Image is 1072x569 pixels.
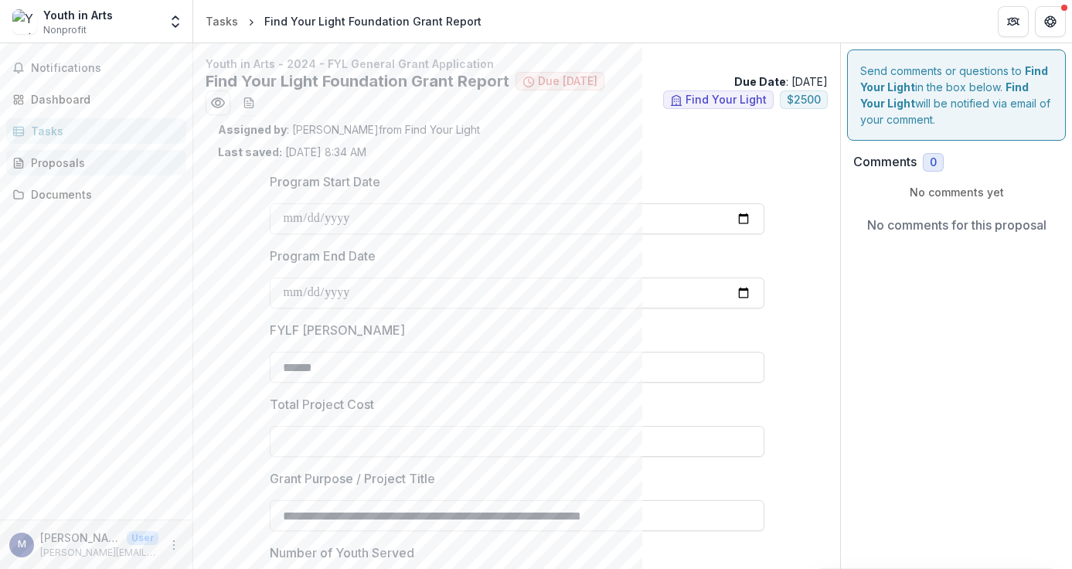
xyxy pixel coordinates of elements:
[6,56,186,80] button: Notifications
[270,395,374,414] p: Total Project Cost
[853,155,917,169] h2: Comments
[127,531,158,545] p: User
[206,72,509,90] h2: Find Your Light Foundation Grant Report
[734,75,786,88] strong: Due Date
[206,90,230,115] button: Preview 2530120d-bb3e-4ddc-a646-22c9f275d5d6.pdf
[6,150,186,175] a: Proposals
[18,540,26,550] div: morgan@youthinarts.org
[867,216,1046,234] p: No comments for this proposal
[43,7,113,23] div: Youth in Arts
[853,184,1060,200] p: No comments yet
[270,469,435,488] p: Grant Purpose / Project Title
[43,23,87,37] span: Nonprofit
[40,530,121,546] p: [PERSON_NAME][EMAIL_ADDRESS][DOMAIN_NAME]
[165,536,183,554] button: More
[31,62,180,75] span: Notifications
[31,123,174,139] div: Tasks
[40,546,158,560] p: [PERSON_NAME][EMAIL_ADDRESS][DOMAIN_NAME]
[787,94,821,107] span: $ 2500
[734,73,828,90] p: : [DATE]
[264,13,482,29] div: Find Your Light Foundation Grant Report
[1035,6,1066,37] button: Get Help
[206,56,828,72] p: Youth in Arts - 2024 - FYL General Grant Application
[538,75,597,88] span: Due [DATE]
[237,90,261,115] button: download-word-button
[686,94,767,107] span: Find Your Light
[199,10,488,32] nav: breadcrumb
[6,87,186,112] a: Dashboard
[270,172,380,191] p: Program Start Date
[218,144,366,160] p: [DATE] 8:34 AM
[218,121,815,138] p: : [PERSON_NAME] from Find Your Light
[206,13,238,29] div: Tasks
[6,182,186,207] a: Documents
[218,123,287,136] strong: Assigned by
[31,186,174,203] div: Documents
[6,118,186,144] a: Tasks
[847,49,1066,141] div: Send comments or questions to in the box below. will be notified via email of your comment.
[998,6,1029,37] button: Partners
[12,9,37,34] img: Youth in Arts
[270,321,405,339] p: FYLF [PERSON_NAME]
[270,247,376,265] p: Program End Date
[930,156,937,169] span: 0
[270,543,414,562] p: Number of Youth Served
[218,145,282,158] strong: Last saved:
[31,155,174,171] div: Proposals
[165,6,186,37] button: Open entity switcher
[31,91,174,107] div: Dashboard
[199,10,244,32] a: Tasks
